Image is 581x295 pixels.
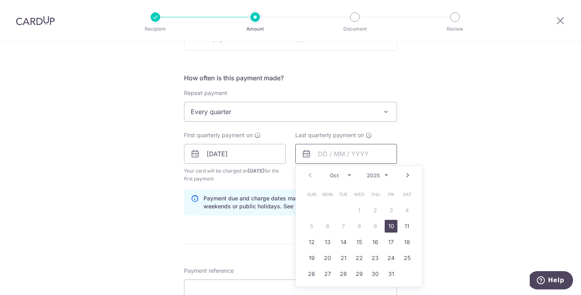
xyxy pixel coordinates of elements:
a: 24 [385,252,397,264]
a: Next [403,171,413,180]
a: 21 [337,252,350,264]
a: 13 [321,236,334,248]
a: 22 [353,252,366,264]
a: 30 [369,268,382,280]
span: Every quarter [184,102,397,122]
input: DD / MM / YYYY [184,144,286,164]
span: Your card will be charged on [184,167,286,183]
span: Every quarter [184,102,397,121]
p: Payment due and charge dates may be adjusted if it falls on weekends or public holidays. See fina... [203,194,390,210]
span: Wednesday [353,188,366,201]
span: Tuesday [337,188,350,201]
span: Thursday [369,188,382,201]
a: 29 [353,268,366,280]
a: 17 [385,236,397,248]
a: 19 [305,252,318,264]
p: Document [325,25,384,33]
span: Friday [385,188,397,201]
a: 26 [305,268,318,280]
a: 20 [321,252,334,264]
input: DD / MM / YYYY [295,144,397,164]
a: 18 [401,236,413,248]
a: 27 [321,268,334,280]
a: 16 [369,236,382,248]
a: 15 [353,236,366,248]
a: 10 [385,220,397,233]
p: Amount [226,25,285,33]
span: [DATE] [248,168,264,174]
img: CardUp [16,16,55,25]
a: 14 [337,236,350,248]
span: Saturday [401,188,413,201]
iframe: Opens a widget where you can find more information [530,271,573,291]
a: 28 [337,268,350,280]
h5: How often is this payment made? [184,73,397,83]
p: Review [426,25,484,33]
a: 25 [401,252,413,264]
span: First quarterly payment on [184,131,253,139]
span: Monday [321,188,334,201]
label: Repeat payment [184,89,227,97]
a: 23 [369,252,382,264]
a: 11 [401,220,413,233]
a: 12 [305,236,318,248]
a: 31 [385,268,397,280]
span: Payment reference [184,267,234,275]
span: Sunday [305,188,318,201]
p: Recipient [126,25,185,33]
span: Last quarterly payment on [295,131,364,139]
